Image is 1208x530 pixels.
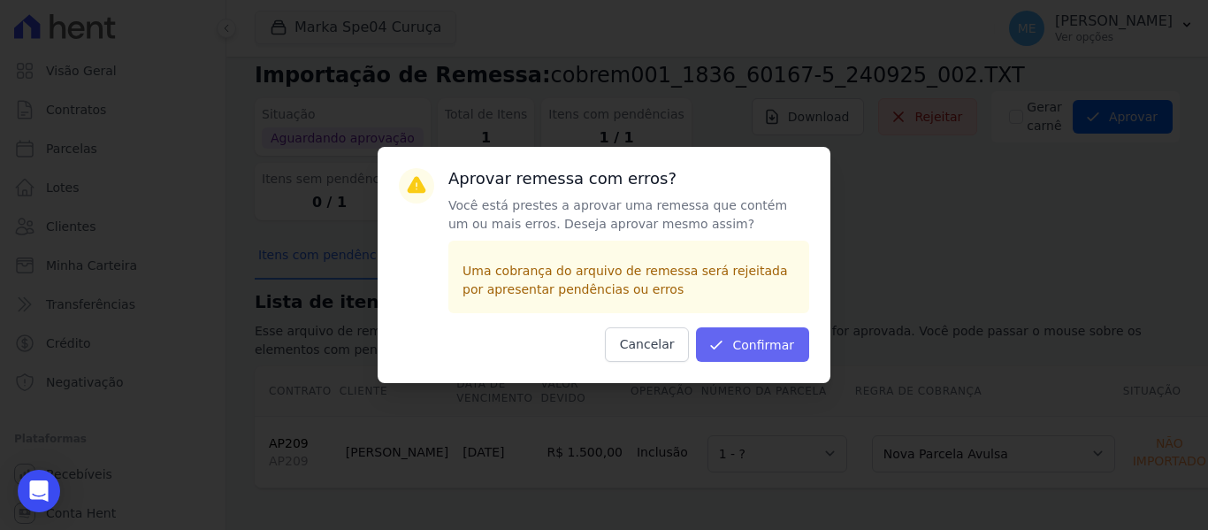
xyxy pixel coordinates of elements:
[448,196,809,234] p: Você está prestes a aprovar uma remessa que contém um ou mais erros. Deseja aprovar mesmo assim?
[696,327,809,362] button: Confirmar
[605,327,690,362] button: Cancelar
[18,470,60,512] div: Open Intercom Messenger
[448,168,809,189] h3: Aprovar remessa com erros?
[463,262,795,299] p: Uma cobrança do arquivo de remessa será rejeitada por apresentar pendências ou erros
